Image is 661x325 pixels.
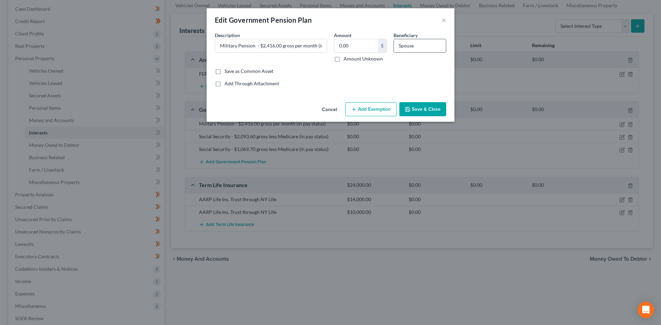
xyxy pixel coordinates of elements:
[399,102,446,117] button: Save & Close
[334,39,378,52] input: 0.00
[224,80,279,87] label: Add Through Attachment
[215,32,240,38] span: Description
[378,39,386,52] div: $
[344,55,383,62] label: Amount Unknown
[215,15,312,25] div: Edit Government Pension Plan
[345,102,397,117] button: Add Exemption
[224,68,273,75] label: Save as Common Asset
[441,16,446,24] button: ×
[215,39,327,52] input: Describe...
[394,39,446,52] input: --
[334,32,352,39] label: Amount
[638,302,654,318] div: Open Intercom Messenger
[316,103,343,117] button: Cancel
[394,32,418,39] label: Beneficiary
